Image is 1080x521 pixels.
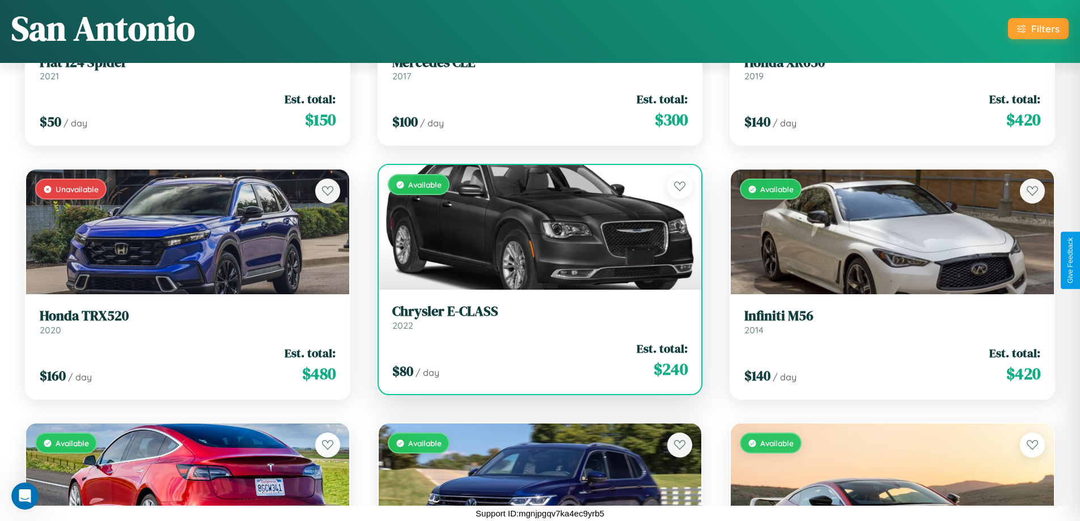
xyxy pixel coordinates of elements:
span: 2021 [40,70,59,82]
a: Honda TRX5202020 [40,308,336,336]
a: Honda XR6502019 [744,54,1040,82]
span: Available [408,438,442,448]
h3: Infiniti M56 [744,308,1040,324]
span: Est. total: [285,345,336,361]
span: 2019 [744,70,764,82]
span: / day [773,117,797,129]
span: $ 150 [305,108,336,131]
div: Give Feedback [1066,238,1074,283]
span: $ 100 [392,112,418,131]
span: $ 140 [744,112,770,131]
span: Available [760,438,794,448]
span: Est. total: [637,91,688,107]
span: $ 140 [744,366,770,385]
span: / day [773,371,797,383]
a: Chrysler E-CLASS2022 [392,303,688,331]
span: $ 50 [40,112,61,131]
div: Filters [1031,23,1060,35]
a: Infiniti M562014 [744,308,1040,336]
span: $ 480 [302,362,336,385]
span: Est. total: [989,91,1040,107]
span: $ 240 [654,358,688,380]
span: / day [416,367,439,378]
span: 2017 [392,70,411,82]
span: 2022 [392,320,413,331]
span: Est. total: [285,91,336,107]
span: / day [420,117,444,129]
span: $ 80 [392,362,413,380]
span: Est. total: [989,345,1040,361]
iframe: Intercom live chat [11,482,39,510]
h1: San Antonio [11,5,195,52]
button: Filters [1008,18,1069,39]
span: $ 160 [40,366,66,385]
span: / day [63,117,87,129]
span: Available [408,180,442,189]
span: Est. total: [637,340,688,357]
span: Unavailable [56,184,99,194]
p: Support ID: mgnjpgqv7ka4ec9yrb5 [476,506,604,521]
span: $ 420 [1006,108,1040,131]
h3: Chrysler E-CLASS [392,303,688,320]
a: Mercedes CLE2017 [392,54,688,82]
span: Available [56,438,89,448]
span: / day [68,371,92,383]
a: Fiat 124 Spider2021 [40,54,336,82]
span: $ 300 [655,108,688,131]
h3: Honda TRX520 [40,308,336,324]
span: Available [760,184,794,194]
span: 2014 [744,324,764,336]
span: 2020 [40,324,61,336]
span: $ 420 [1006,362,1040,385]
